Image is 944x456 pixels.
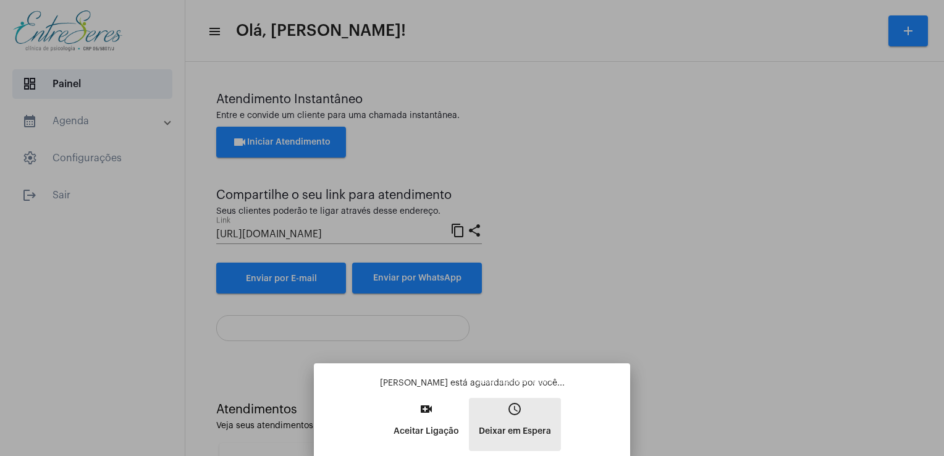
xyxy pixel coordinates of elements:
[507,402,522,416] mat-icon: access_time
[324,377,620,389] p: [PERSON_NAME] está aguardando por você...
[473,375,557,389] div: Deixar cliente em espera
[394,420,459,442] p: Aceitar Ligação
[479,420,551,442] p: Deixar em Espera
[384,398,469,451] button: Aceitar Ligação
[469,398,561,451] button: Deixar em Espera
[419,402,434,416] mat-icon: video_call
